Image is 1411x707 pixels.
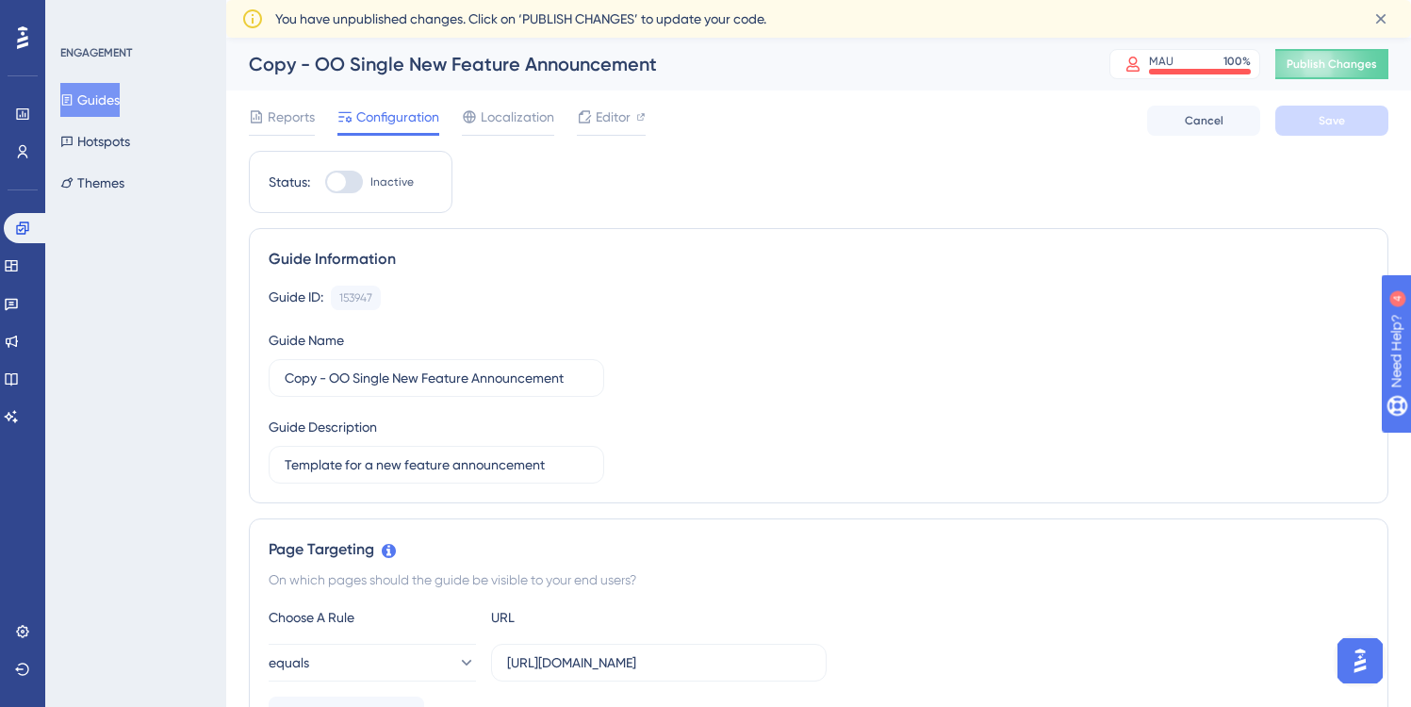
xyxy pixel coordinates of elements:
div: Status: [269,171,310,193]
div: MAU [1149,54,1173,69]
button: Cancel [1147,106,1260,136]
span: equals [269,651,309,674]
div: URL [491,606,698,629]
input: yourwebsite.com/path [507,652,811,673]
div: Guide Name [269,329,344,352]
span: You have unpublished changes. Click on ‘PUBLISH CHANGES’ to update your code. [275,8,766,30]
iframe: UserGuiding AI Assistant Launcher [1332,633,1388,689]
div: ENGAGEMENT [60,45,132,60]
div: On which pages should the guide be visible to your end users? [269,568,1369,591]
div: Choose A Rule [269,606,476,629]
button: Publish Changes [1275,49,1388,79]
div: 153947 [339,290,372,305]
div: Copy - OO Single New Feature Announcement [249,51,1062,77]
span: Localization [481,106,554,128]
span: Editor [596,106,631,128]
span: Configuration [356,106,439,128]
button: Themes [60,166,124,200]
span: Save [1319,113,1345,128]
span: Cancel [1185,113,1223,128]
span: Need Help? [44,5,118,27]
button: Save [1275,106,1388,136]
div: 4 [131,9,137,25]
input: Type your Guide’s Name here [285,368,588,388]
div: 100 % [1223,54,1251,69]
button: Guides [60,83,120,117]
div: Guide Information [269,248,1369,271]
span: Inactive [370,174,414,189]
input: Type your Guide’s Description here [285,454,588,475]
span: Reports [268,106,315,128]
div: Guide ID: [269,286,323,310]
button: equals [269,644,476,682]
button: Hotspots [60,124,130,158]
div: Guide Description [269,416,377,438]
span: Publish Changes [1287,57,1377,72]
div: Page Targeting [269,538,1369,561]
